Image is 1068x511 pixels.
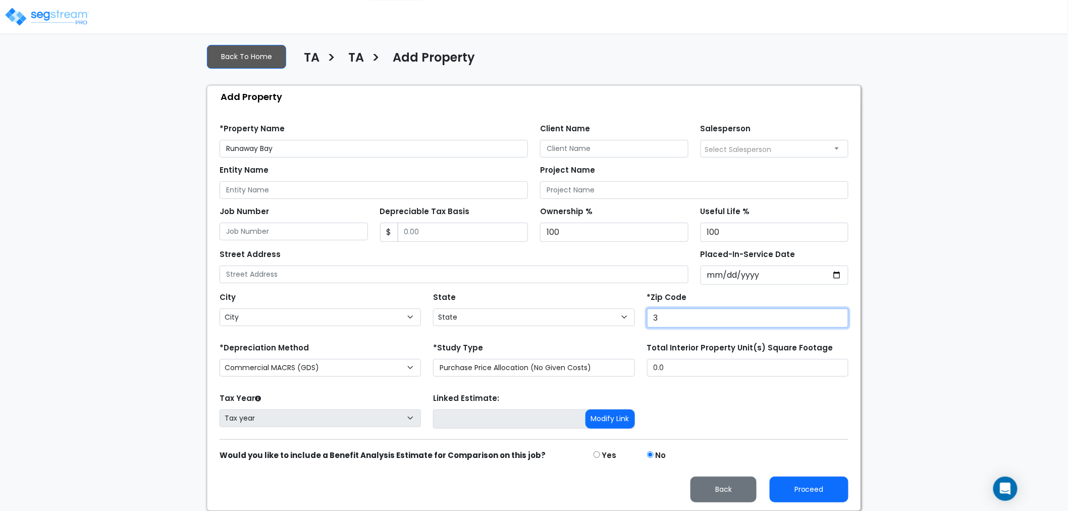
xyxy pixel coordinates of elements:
label: Job Number [220,206,269,218]
div: Open Intercom Messenger [993,477,1018,501]
input: Entity Name [220,181,528,199]
h4: Add Property [393,50,475,68]
label: Linked Estimate: [433,393,499,404]
label: Depreciable Tax Basis [380,206,470,218]
label: Total Interior Property Unit(s) Square Footage [647,342,833,354]
span: $ [380,223,398,242]
img: logo_pro_r.png [4,7,90,27]
h4: TA [304,50,319,68]
a: TA [296,50,319,72]
a: Back To Home [207,45,286,69]
input: Client Name [540,140,688,158]
label: City [220,292,236,303]
label: Street Address [220,249,281,261]
a: TA [341,50,364,72]
h3: > [327,49,336,69]
input: Job Number [220,223,368,240]
input: Property Name [220,140,528,158]
h3: > [371,49,380,69]
label: State [433,292,456,303]
label: Tax Year [220,393,261,404]
a: Add Property [385,50,475,72]
h4: TA [348,50,364,68]
span: Select Salesperson [705,144,772,155]
label: Placed-In-Service Date [701,249,795,261]
input: Useful Life % [701,223,849,242]
label: *Depreciation Method [220,342,309,354]
label: Ownership % [540,206,593,218]
input: Ownership % [540,223,688,242]
label: Yes [602,450,617,462]
strong: Would you like to include a Benefit Analysis Estimate for Comparison on this job? [220,450,546,461]
label: Entity Name [220,165,269,176]
a: Back [682,482,765,495]
label: Salesperson [701,123,751,135]
label: *Zip Code [647,292,687,303]
label: Project Name [540,165,595,176]
label: Client Name [540,123,590,135]
label: No [656,450,666,462]
button: Proceed [770,477,848,502]
label: Useful Life % [701,206,750,218]
input: Zip Code [647,309,848,328]
input: 0.00 [398,223,528,242]
input: Project Name [540,181,848,199]
div: Add Property [212,86,861,108]
input: total square foot [647,359,848,377]
input: Street Address [220,266,688,283]
button: Back [690,477,757,502]
button: Modify Link [585,410,635,429]
label: *Study Type [433,342,483,354]
label: *Property Name [220,123,285,135]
